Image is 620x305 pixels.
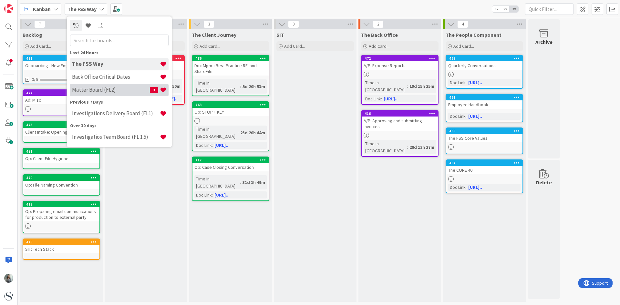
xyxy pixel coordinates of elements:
[195,56,269,61] div: 486
[23,96,99,104] div: Ad: Misc
[468,80,482,86] a: [URL]..
[384,96,398,102] a: [URL]..
[364,79,407,93] div: Time in [GEOGRAPHIC_DATA]
[535,38,553,46] div: Archive
[192,102,269,116] div: 463Op: STOP + KEY
[449,161,522,165] div: 464
[446,160,522,174] div: 464The CORE 40
[194,79,240,94] div: Time in [GEOGRAPHIC_DATA]
[67,6,97,12] b: The FSS Way
[23,174,100,196] a: 470Op: File Naming Convention
[192,157,269,201] a: 417Op: Case Closing ConversationTime in [GEOGRAPHIC_DATA]:31d 1h 49mDoc Link:[URL]..
[466,79,467,86] span: :
[446,56,522,61] div: 469
[23,148,99,154] div: 471
[449,95,522,100] div: 461
[192,163,269,171] div: Op: Case Closing Conversation
[288,20,299,28] span: 0
[33,5,51,13] span: Kanban
[23,56,99,61] div: 481
[446,159,523,193] a: 464The CORE 40Doc Link:[URL]..
[501,6,510,12] span: 2x
[448,79,466,86] div: Doc Link
[26,123,99,127] div: 473
[203,20,214,28] span: 3
[448,113,466,120] div: Doc Link
[449,56,522,61] div: 469
[364,140,407,154] div: Time in [GEOGRAPHIC_DATA]
[23,122,99,128] div: 473
[446,56,522,70] div: 469Quarterly Conversations
[70,99,169,106] div: Previous 7 Days
[241,179,267,186] div: 31d 1h 49m
[23,175,99,189] div: 470Op: File Naming Convention
[192,56,269,76] div: 486Doc Mgmt: Best Practice RFI and ShareFile
[407,83,408,90] span: :
[23,56,99,70] div: 481Onboarding - New Emp
[446,128,522,134] div: 468
[284,43,305,49] span: Add Card...
[72,110,160,117] h4: Investigations Delivery Board (FL1)
[361,110,439,157] a: 416A/P: Approving and submitting invoicesTime in [GEOGRAPHIC_DATA]:28d 12h 27m
[26,149,99,154] div: 471
[26,202,99,207] div: 418
[238,129,239,136] span: :
[32,76,38,83] span: 0/6
[369,43,389,49] span: Add Card...
[23,207,99,221] div: Op: Preparing email communications for production to external party
[72,74,160,80] h4: Back Office Critical Dates
[23,90,99,96] div: 474
[72,134,160,140] h4: Investigatios Team Board (FL 1.5)
[446,134,522,142] div: The FSS Core Values
[4,292,13,301] img: avatar
[453,43,474,49] span: Add Card...
[364,95,381,102] div: Doc Link
[492,6,501,12] span: 1x
[361,32,398,38] span: The Back Office
[525,3,573,15] input: Quick Filter...
[23,201,99,221] div: 418Op: Preparing email communications for production to external party
[466,113,467,120] span: :
[23,175,99,181] div: 470
[192,55,269,96] a: 486Doc Mgmt: Best Practice RFI and ShareFileTime in [GEOGRAPHIC_DATA]:5d 20h 53m
[446,127,523,154] a: 468The FSS Core Values
[23,239,99,253] div: 445SIT: Tech Stack
[23,201,100,233] a: 418Op: Preparing email communications for production to external party
[408,83,436,90] div: 19d 15h 25m
[150,87,158,93] span: 3
[195,158,269,162] div: 417
[192,157,269,171] div: 417Op: Case Closing Conversation
[23,201,99,207] div: 418
[23,239,99,245] div: 445
[192,102,269,108] div: 463
[30,43,51,49] span: Add Card...
[194,175,240,189] div: Time in [GEOGRAPHIC_DATA]
[26,91,99,95] div: 474
[408,144,436,151] div: 28d 12h 27m
[446,55,523,89] a: 469Quarterly ConversationsDoc Link:[URL]..
[4,4,13,13] img: Visit kanbanzone.com
[23,148,99,163] div: 471Op: Client File Hygiene
[212,142,213,149] span: :
[239,129,267,136] div: 23d 20h 44m
[23,89,100,116] a: 474Ad: Misc
[72,86,150,93] h4: Matter Board (FL2)
[362,117,438,131] div: A/P: Approving and submitting invoices
[34,20,45,28] span: 7
[381,95,382,102] span: :
[70,35,169,46] input: Search for boards...
[70,49,169,56] div: Last 24 Hours
[72,61,160,67] h4: The FSS Way
[23,121,100,143] a: 473Client Intake: Opening Sheet
[23,239,100,260] a: 445SIT: Tech Stack
[23,245,99,253] div: SIT: Tech Stack
[362,56,438,70] div: 472A/P: Expense Reports
[365,111,438,116] div: 416
[26,176,99,180] div: 470
[192,157,269,163] div: 417
[446,128,522,142] div: 468The FSS Core Values
[468,184,482,190] a: [URL]..
[241,83,267,90] div: 5d 20h 53m
[192,101,269,151] a: 463Op: STOP + KEYTime in [GEOGRAPHIC_DATA]:23d 20h 44mDoc Link:[URL]..
[240,83,241,90] span: :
